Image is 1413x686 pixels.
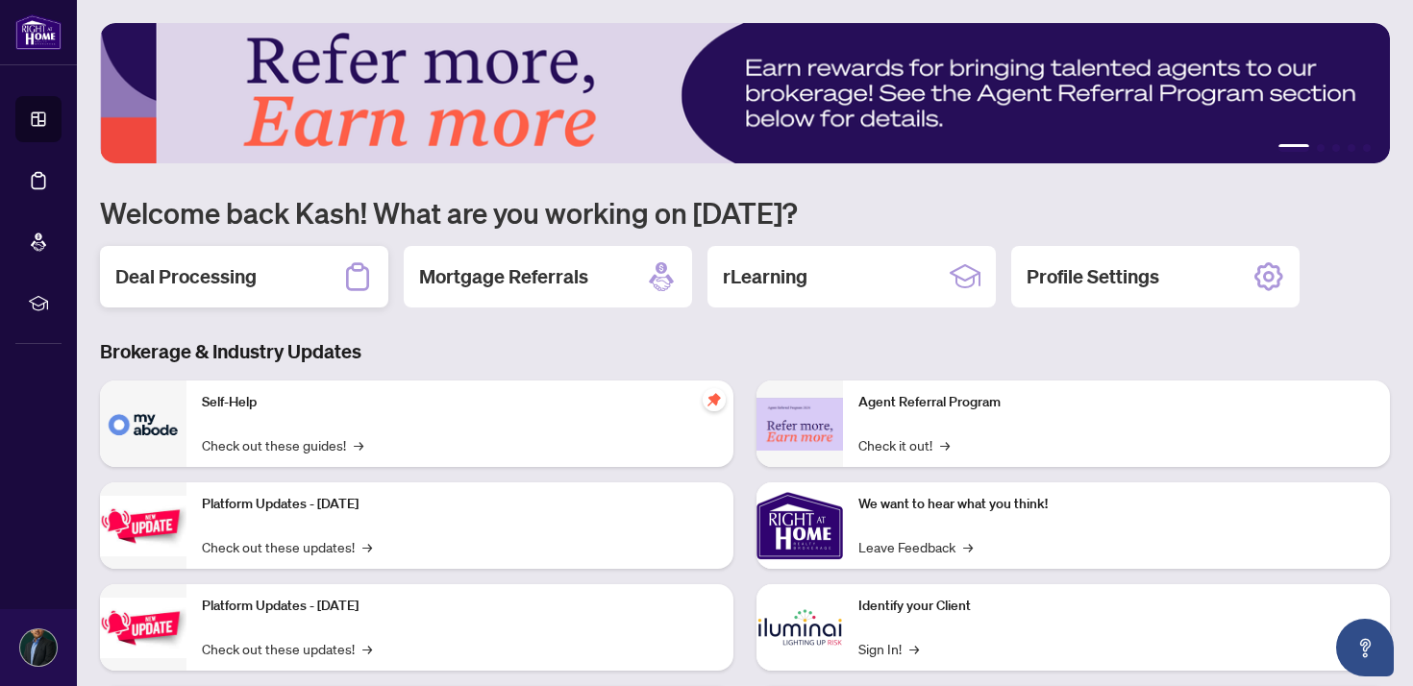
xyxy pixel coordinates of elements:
[1027,263,1159,290] h2: Profile Settings
[115,263,257,290] h2: Deal Processing
[362,536,372,557] span: →
[202,494,718,515] p: Platform Updates - [DATE]
[15,14,62,50] img: logo
[202,434,363,455] a: Check out these guides!→
[354,434,363,455] span: →
[100,496,186,556] img: Platform Updates - July 21, 2025
[100,23,1390,163] img: Slide 0
[202,596,718,617] p: Platform Updates - [DATE]
[858,596,1375,617] p: Identify your Client
[1317,144,1325,152] button: 2
[1363,144,1371,152] button: 5
[723,263,807,290] h2: rLearning
[100,194,1390,231] h1: Welcome back Kash! What are you working on [DATE]?
[1336,619,1394,676] button: Open asap
[1332,144,1340,152] button: 3
[202,536,372,557] a: Check out these updates!→
[756,398,843,451] img: Agent Referral Program
[362,638,372,659] span: →
[756,482,843,569] img: We want to hear what you think!
[963,536,973,557] span: →
[419,263,588,290] h2: Mortgage Referrals
[100,598,186,658] img: Platform Updates - July 8, 2025
[202,638,372,659] a: Check out these updates!→
[100,380,186,467] img: Self-Help
[1278,144,1309,152] button: 1
[202,392,718,413] p: Self-Help
[858,494,1375,515] p: We want to hear what you think!
[858,392,1375,413] p: Agent Referral Program
[940,434,950,455] span: →
[703,388,726,411] span: pushpin
[1348,144,1355,152] button: 4
[100,338,1390,365] h3: Brokerage & Industry Updates
[756,584,843,671] img: Identify your Client
[858,536,973,557] a: Leave Feedback→
[858,434,950,455] a: Check it out!→
[909,638,919,659] span: →
[20,629,57,666] img: Profile Icon
[858,638,919,659] a: Sign In!→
